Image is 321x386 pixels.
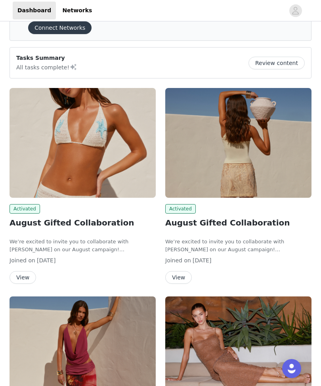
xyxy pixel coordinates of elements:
span: Joined on [165,257,191,264]
p: We’re excited to invite you to collaborate with [PERSON_NAME] on our August campaign! [165,238,311,253]
h2: August Gifted Collaboration [10,217,156,229]
span: [DATE] [37,257,55,264]
a: View [10,275,36,281]
a: View [165,275,192,281]
a: Networks [57,2,97,19]
h2: August Gifted Collaboration [165,217,311,229]
span: [DATE] [193,257,211,264]
span: Activated [10,204,40,214]
button: View [165,271,192,284]
button: View [10,271,36,284]
a: Dashboard [13,2,56,19]
p: We’re excited to invite you to collaborate with [PERSON_NAME] on our August campaign! [10,238,156,253]
span: Activated [165,204,196,214]
p: Tasks Summary [16,54,77,62]
span: Joined on [10,257,35,264]
div: Open Intercom Messenger [282,359,301,378]
button: Connect Networks [28,21,92,34]
p: All tasks complete! [16,62,77,72]
img: Peppermayo USA [10,88,156,198]
img: Peppermayo EU [165,88,311,198]
button: Review content [248,57,305,69]
div: avatar [292,4,299,17]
